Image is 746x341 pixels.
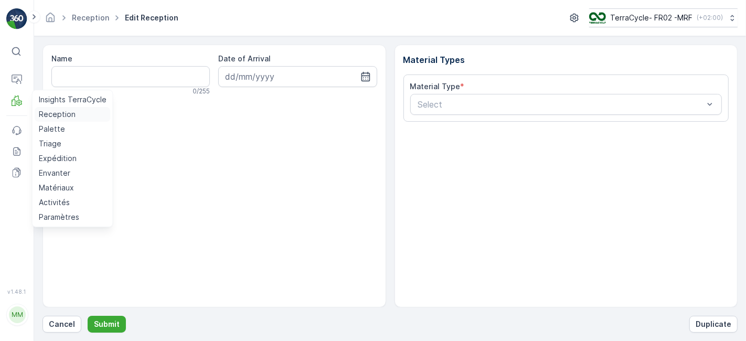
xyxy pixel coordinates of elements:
[696,319,731,329] p: Duplicate
[689,316,738,333] button: Duplicate
[6,8,27,29] img: logo
[45,16,56,25] a: Homepage
[6,297,27,333] button: MM
[49,319,75,329] p: Cancel
[697,14,723,22] p: ( +02:00 )
[218,54,271,63] label: Date of Arrival
[42,316,81,333] button: Cancel
[9,306,26,323] div: MM
[193,87,210,95] p: 0 / 255
[589,8,738,27] button: TerraCycle- FR02 -MRF(+02:00)
[72,13,109,22] a: Reception
[410,82,461,91] label: Material Type
[218,66,377,87] input: dd/mm/yyyy
[589,12,606,24] img: terracycle.png
[123,13,180,23] span: Edit Reception
[418,98,704,111] p: Select
[403,54,729,66] p: Material Types
[610,13,692,23] p: TerraCycle- FR02 -MRF
[6,289,27,295] span: v 1.48.1
[88,316,126,333] button: Submit
[94,319,120,329] p: Submit
[51,54,72,63] label: Name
